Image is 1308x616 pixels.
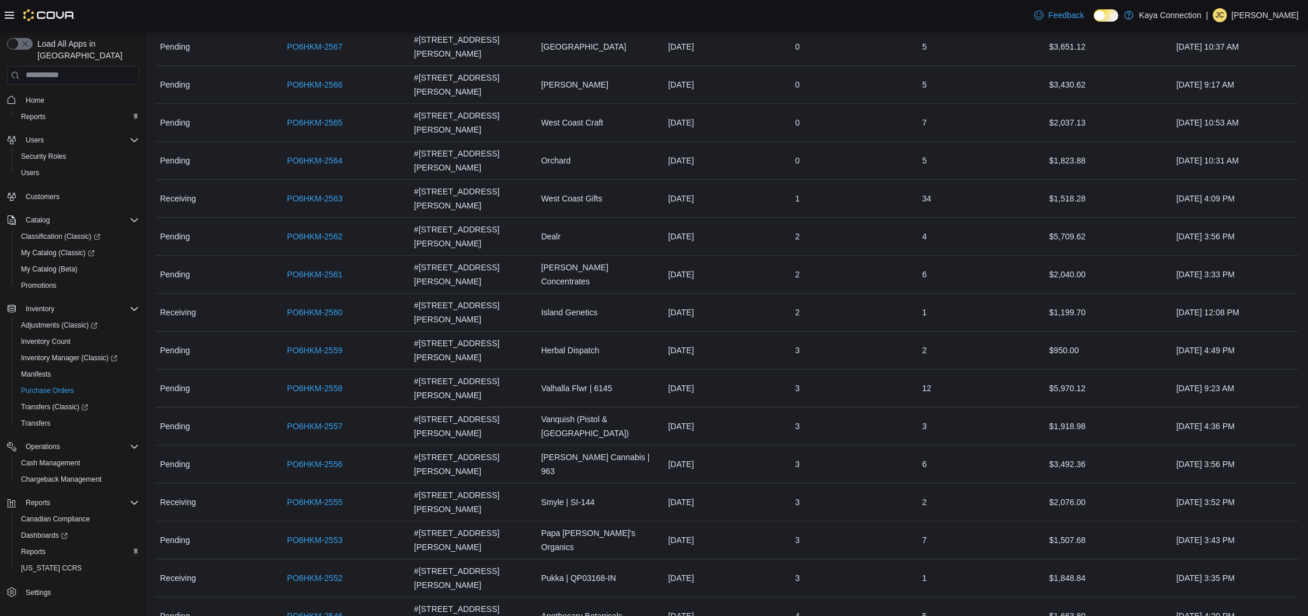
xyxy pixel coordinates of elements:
div: $5,970.12 [1045,377,1172,400]
span: Security Roles [21,152,66,161]
span: Settings [26,588,51,597]
span: Classification (Classic) [16,229,139,243]
div: [DATE] [663,415,791,438]
span: Settings [21,584,139,599]
a: PO6HKM-2564 [287,154,343,168]
button: [US_STATE] CCRS [12,560,144,576]
a: Inventory Count [16,335,75,349]
span: Transfers [16,416,139,430]
span: 2 [795,267,800,281]
button: Reports [12,544,144,560]
button: Transfers [12,415,144,431]
span: #[STREET_ADDRESS][PERSON_NAME] [414,336,532,364]
button: Security Roles [12,148,144,165]
span: Users [21,168,39,178]
span: Chargeback Management [16,472,139,486]
span: Operations [21,440,139,454]
span: 3 [795,533,800,547]
button: Catalog [21,213,54,227]
div: [DATE] [663,149,791,172]
a: Dashboards [16,528,72,542]
span: Promotions [16,279,139,293]
span: Pending [160,457,190,471]
span: Pending [160,40,190,54]
span: Reports [21,547,46,556]
div: $950.00 [1045,339,1172,362]
div: Island Genetics [537,301,664,324]
button: Canadian Compliance [12,511,144,527]
button: Users [12,165,144,181]
div: [DATE] 4:09 PM [1171,187,1299,210]
span: #[STREET_ADDRESS][PERSON_NAME] [414,260,532,288]
span: 2 [795,229,800,243]
a: PO6HKM-2559 [287,343,343,357]
div: [DATE] [663,528,791,552]
div: $3,651.12 [1045,35,1172,58]
span: 2 [922,343,927,357]
div: Smyle | SI-144 [537,490,664,514]
div: $2,076.00 [1045,490,1172,514]
div: [DATE] [663,73,791,96]
span: #[STREET_ADDRESS][PERSON_NAME] [414,564,532,592]
span: 2 [795,305,800,319]
button: Operations [2,438,144,455]
button: Users [21,133,48,147]
a: Cash Management [16,456,85,470]
span: #[STREET_ADDRESS][PERSON_NAME] [414,526,532,554]
a: Transfers (Classic) [12,399,144,415]
div: [DATE] 10:53 AM [1171,111,1299,134]
div: [DATE] [663,225,791,248]
div: $1,848.84 [1045,566,1172,590]
span: #[STREET_ADDRESS][PERSON_NAME] [414,185,532,213]
span: Home [26,96,44,105]
div: [DATE] 3:43 PM [1171,528,1299,552]
span: My Catalog (Beta) [21,265,78,274]
span: Security Roles [16,149,139,163]
span: 12 [922,381,931,395]
div: Pukka | QP03168-IN [537,566,664,590]
span: 34 [922,192,931,206]
span: 6 [922,267,927,281]
div: [DATE] [663,263,791,286]
span: Transfers [21,419,50,428]
div: Valhalla Flwr | 6145 [537,377,664,400]
a: Dashboards [12,527,144,544]
span: 3 [795,381,800,395]
span: Users [21,133,139,147]
div: [DATE] 9:17 AM [1171,73,1299,96]
div: $5,709.62 [1045,225,1172,248]
a: PO6HKM-2560 [287,305,343,319]
span: Washington CCRS [16,561,139,575]
a: Transfers [16,416,55,430]
button: My Catalog (Beta) [12,261,144,277]
span: Pending [160,343,190,357]
span: Home [21,93,139,107]
button: Catalog [2,212,144,228]
div: [DATE] 10:37 AM [1171,35,1299,58]
span: 3 [795,571,800,585]
div: Papa [PERSON_NAME]'s Organics [537,521,664,559]
a: Classification (Classic) [16,229,105,243]
div: $3,492.36 [1045,453,1172,476]
span: Transfers (Classic) [21,402,88,412]
button: Cash Management [12,455,144,471]
span: Dashboards [16,528,139,542]
p: [PERSON_NAME] [1232,8,1299,22]
span: Customers [21,189,139,204]
span: Adjustments (Classic) [21,321,98,330]
span: Cash Management [21,458,80,468]
span: Canadian Compliance [16,512,139,526]
a: PO6HKM-2567 [287,40,343,54]
span: 4 [922,229,927,243]
div: [DATE] 3:56 PM [1171,453,1299,476]
span: #[STREET_ADDRESS][PERSON_NAME] [414,374,532,402]
span: Receiving [160,305,196,319]
button: Users [2,132,144,148]
span: 7 [922,533,927,547]
span: Feedback [1048,9,1084,21]
span: Customers [26,192,60,201]
span: JC [1216,8,1224,22]
button: Inventory [21,302,59,316]
span: Adjustments (Classic) [16,318,139,332]
span: 1 [922,305,927,319]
